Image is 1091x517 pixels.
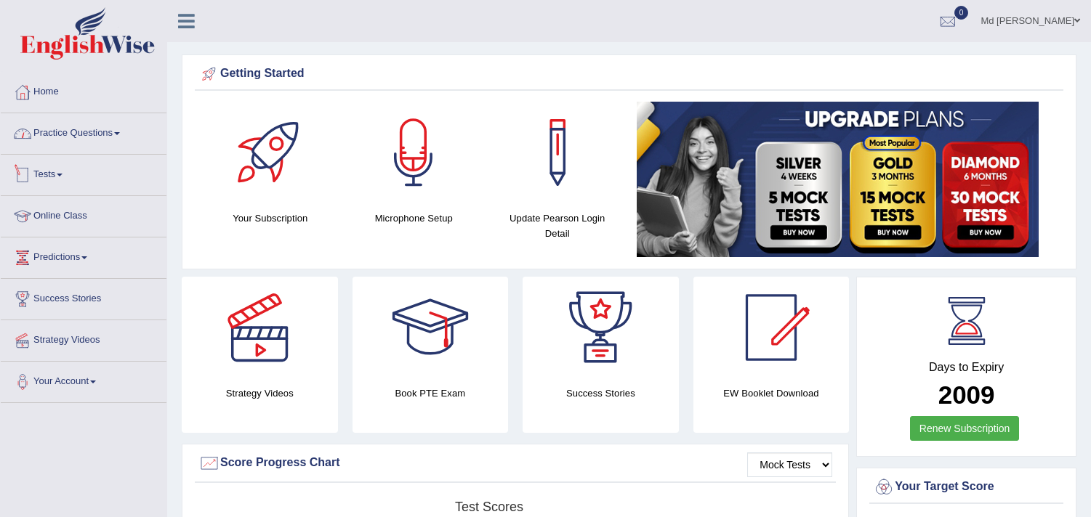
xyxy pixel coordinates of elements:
[1,72,166,108] a: Home
[523,386,679,401] h4: Success Stories
[1,362,166,398] a: Your Account
[1,279,166,315] a: Success Stories
[1,155,166,191] a: Tests
[873,361,1060,374] h4: Days to Expiry
[1,320,166,357] a: Strategy Videos
[954,6,969,20] span: 0
[353,386,509,401] h4: Book PTE Exam
[1,113,166,150] a: Practice Questions
[693,386,850,401] h4: EW Booklet Download
[910,416,1020,441] a: Renew Subscription
[873,476,1060,498] div: Your Target Score
[206,211,335,226] h4: Your Subscription
[1,196,166,232] a: Online Class
[1,237,166,274] a: Predictions
[198,63,1060,85] div: Getting Started
[182,386,338,401] h4: Strategy Videos
[938,380,995,409] b: 2009
[455,500,523,514] tspan: Test scores
[198,452,832,474] div: Score Progress Chart
[350,211,479,226] h4: Microphone Setup
[493,211,622,241] h4: Update Pearson Login Detail
[637,102,1039,257] img: small5.jpg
